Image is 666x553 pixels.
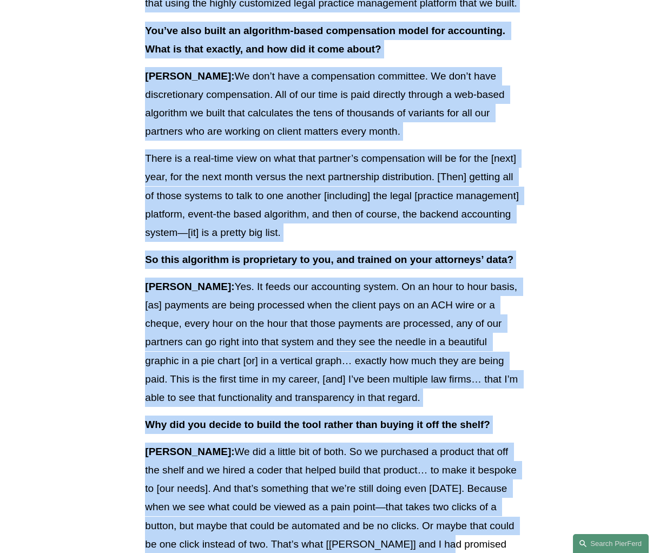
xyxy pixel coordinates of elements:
[145,149,520,242] p: There is a real-time view on what that partner’s compensation will be for the [next] year, for th...
[145,25,508,55] strong: You’ve also built an algorithm-based compensation model for accounting. What is that exactly, and...
[145,281,234,292] strong: [PERSON_NAME]:
[145,278,520,407] p: Yes. It feeds our accounting system. On an hour to hour basis, [as] payments are being processed ...
[145,254,513,265] strong: So this algorithm is proprietary to you, and trained on your attorneys’ data?
[573,534,649,553] a: Search this site
[145,446,234,457] strong: [PERSON_NAME]:
[145,67,520,141] p: We don’t have a compensation committee. We don’t have discretionary compensation. All of our time...
[145,70,234,82] strong: [PERSON_NAME]:
[145,419,490,430] strong: Why did you decide to build the tool rather than buying it off the shelf?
